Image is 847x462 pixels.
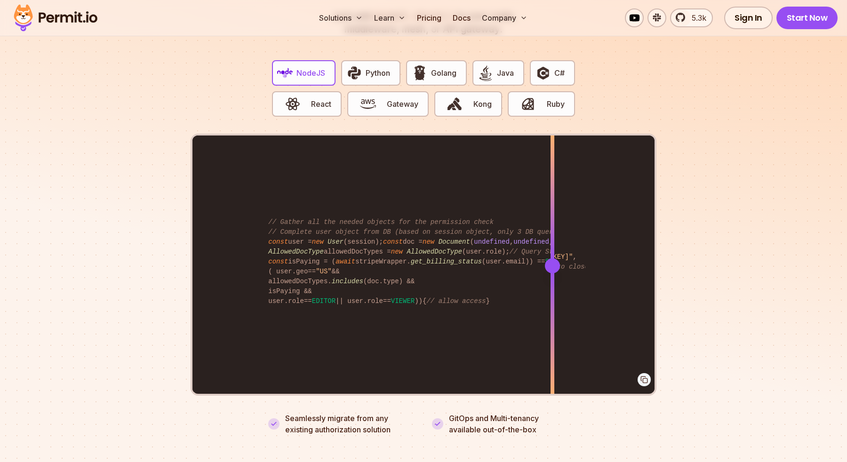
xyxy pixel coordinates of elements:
[513,263,612,271] span: // allowed to close issue
[316,268,332,275] span: "US"
[547,98,565,110] span: Ruby
[670,8,713,27] a: 5.3k
[545,258,596,265] span: STRIPE_PAYING
[431,67,456,79] span: Golang
[478,65,494,81] img: Java
[262,210,585,314] code: user = (session); doc = ( , , session. ); allowedDocTypes = (user. ); isPaying = ( stripeWrapper....
[486,248,502,255] span: role
[520,96,536,112] img: Ruby
[268,228,581,236] span: // Complete user object from DB (based on session object, only 3 DB queries...)
[474,238,510,246] span: undefined
[412,65,428,81] img: Golang
[311,98,331,110] span: React
[383,278,399,285] span: type
[277,65,293,81] img: NodeJS
[447,96,463,112] img: Kong
[296,67,325,79] span: NodeJS
[449,413,539,435] p: GitOps and Multi-tenancy available out-of-the-box
[366,67,390,79] span: Python
[360,96,376,112] img: Gateway
[407,248,462,255] span: AllowedDocType
[383,238,403,246] span: const
[724,7,773,29] a: Sign In
[439,238,470,246] span: Document
[535,65,551,81] img: C#
[268,238,288,246] span: const
[296,268,308,275] span: geo
[288,297,304,305] span: role
[686,12,706,24] span: 5.3k
[510,248,723,255] span: // Query Stripe for live data (hope it's not too slow)
[268,248,324,255] span: AllowedDocType
[413,8,445,27] a: Pricing
[268,218,494,226] span: // Gather all the needed objects for the permission check
[513,238,549,246] span: undefined
[315,8,367,27] button: Solutions
[285,96,301,112] img: React
[346,65,362,81] img: Python
[554,67,565,79] span: C#
[473,98,492,110] span: Kong
[776,7,838,29] a: Start Now
[449,8,474,27] a: Docs
[426,297,486,305] span: // allow access
[9,2,102,34] img: Permit logo
[478,8,531,27] button: Company
[367,297,383,305] span: role
[411,258,482,265] span: get_billing_status
[328,238,344,246] span: User
[336,258,355,265] span: await
[391,248,403,255] span: new
[497,67,514,79] span: Java
[332,278,363,285] span: includes
[391,297,415,305] span: VIEWER
[312,297,336,305] span: EDITOR
[387,98,418,110] span: Gateway
[285,413,415,435] p: Seamlessly migrate from any existing authorization solution
[370,8,409,27] button: Learn
[505,258,525,265] span: email
[268,258,288,265] span: const
[312,238,324,246] span: new
[423,238,434,246] span: new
